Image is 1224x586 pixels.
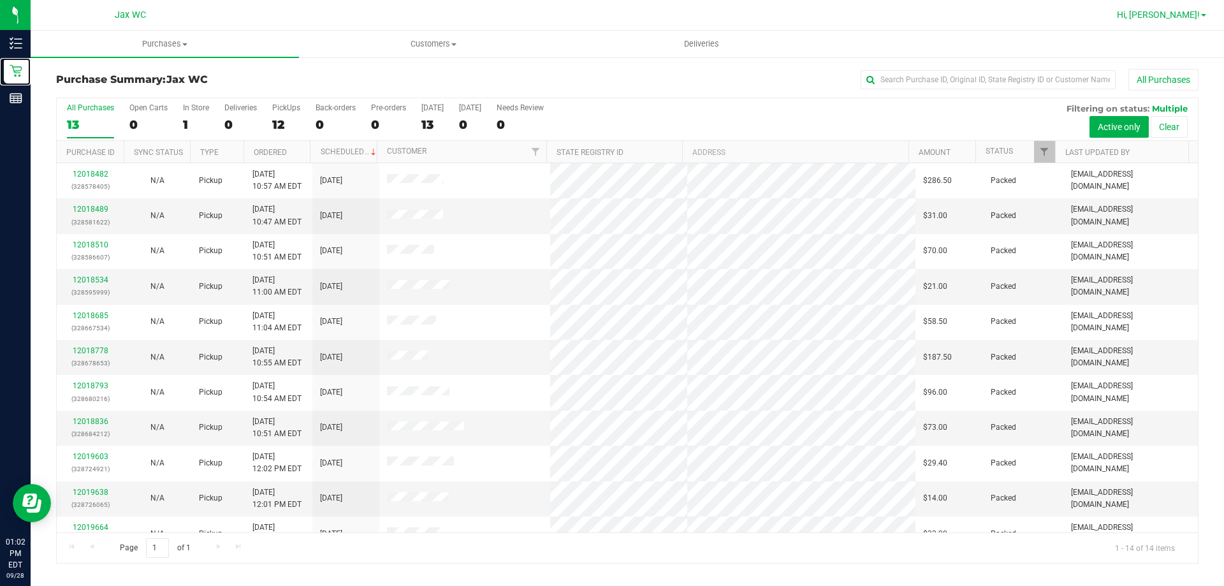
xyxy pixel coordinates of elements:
button: N/A [150,457,164,469]
p: (328581622) [64,216,116,228]
a: Last Updated By [1065,148,1130,157]
span: [DATE] [320,351,342,363]
a: State Registry ID [557,148,623,157]
span: [EMAIL_ADDRESS][DOMAIN_NAME] [1071,274,1190,298]
div: 13 [421,117,444,132]
iframe: Resource center [13,484,51,522]
span: Filtering on status: [1067,103,1149,114]
p: (328726065) [64,499,116,511]
span: [DATE] 10:54 AM EDT [252,380,302,404]
inline-svg: Reports [10,92,22,105]
a: 12018685 [73,311,108,320]
span: [DATE] [320,421,342,434]
h3: Purchase Summary: [56,74,437,85]
a: 12018489 [73,205,108,214]
span: Pickup [199,386,222,399]
div: 13 [67,117,114,132]
p: (328678653) [64,357,116,369]
p: (328680216) [64,393,116,405]
p: (328724921) [64,463,116,475]
span: [EMAIL_ADDRESS][DOMAIN_NAME] [1071,451,1190,475]
button: N/A [150,386,164,399]
a: 12018510 [73,240,108,249]
p: (328595999) [64,286,116,298]
span: Pickup [199,421,222,434]
div: Pre-orders [371,103,406,112]
span: $21.00 [923,281,947,293]
span: Jax WC [166,73,208,85]
span: Pickup [199,457,222,469]
a: Purchases [31,31,299,57]
a: Amount [919,148,951,157]
div: All Purchases [67,103,114,112]
span: Pickup [199,351,222,363]
span: [EMAIL_ADDRESS][DOMAIN_NAME] [1071,416,1190,440]
a: Sync Status [134,148,183,157]
span: Purchases [31,38,299,50]
button: N/A [150,175,164,187]
div: 0 [459,117,481,132]
span: [EMAIL_ADDRESS][DOMAIN_NAME] [1071,345,1190,369]
span: $29.40 [923,457,947,469]
a: 12019603 [73,452,108,461]
a: Status [986,147,1013,156]
span: Packed [991,351,1016,363]
p: (328586607) [64,251,116,263]
button: N/A [150,528,164,540]
button: N/A [150,210,164,222]
span: Packed [991,492,1016,504]
span: $286.50 [923,175,952,187]
p: (328667534) [64,322,116,334]
inline-svg: Inventory [10,37,22,50]
a: Scheduled [321,147,379,156]
span: [EMAIL_ADDRESS][DOMAIN_NAME] [1071,239,1190,263]
div: Needs Review [497,103,544,112]
span: [DATE] 12:03 PM EDT [252,522,302,546]
a: Ordered [254,148,287,157]
span: Not Applicable [150,494,164,502]
p: (328578405) [64,180,116,193]
a: Customers [299,31,567,57]
span: [EMAIL_ADDRESS][DOMAIN_NAME] [1071,487,1190,511]
p: 09/28 [6,571,25,580]
span: [DATE] 10:51 AM EDT [252,239,302,263]
span: Jax WC [115,10,146,20]
span: Deliveries [667,38,736,50]
span: [EMAIL_ADDRESS][DOMAIN_NAME] [1071,380,1190,404]
span: [DATE] [320,492,342,504]
div: In Store [183,103,209,112]
div: 0 [129,117,168,132]
span: [DATE] 11:04 AM EDT [252,310,302,334]
span: Pickup [199,492,222,504]
span: $33.00 [923,528,947,540]
span: Not Applicable [150,176,164,185]
p: 01:02 PM EDT [6,536,25,571]
span: [EMAIL_ADDRESS][DOMAIN_NAME] [1071,310,1190,334]
span: [EMAIL_ADDRESS][DOMAIN_NAME] [1071,168,1190,193]
a: Purchase ID [66,148,115,157]
a: 12018793 [73,381,108,390]
span: [DATE] 10:51 AM EDT [252,416,302,440]
div: PickUps [272,103,300,112]
div: 0 [497,117,544,132]
a: 12018482 [73,170,108,179]
span: Pickup [199,281,222,293]
span: Pickup [199,175,222,187]
span: [DATE] 10:47 AM EDT [252,203,302,228]
div: Deliveries [224,103,257,112]
span: Not Applicable [150,246,164,255]
a: 12018778 [73,346,108,355]
span: Packed [991,245,1016,257]
div: Back-orders [316,103,356,112]
span: [DATE] [320,210,342,222]
a: Filter [525,141,546,163]
div: 12 [272,117,300,132]
button: N/A [150,245,164,257]
span: Multiple [1152,103,1188,114]
span: Hi, [PERSON_NAME]! [1117,10,1200,20]
button: N/A [150,281,164,293]
a: 12018836 [73,417,108,426]
span: $187.50 [923,351,952,363]
button: N/A [150,492,164,504]
a: Type [200,148,219,157]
